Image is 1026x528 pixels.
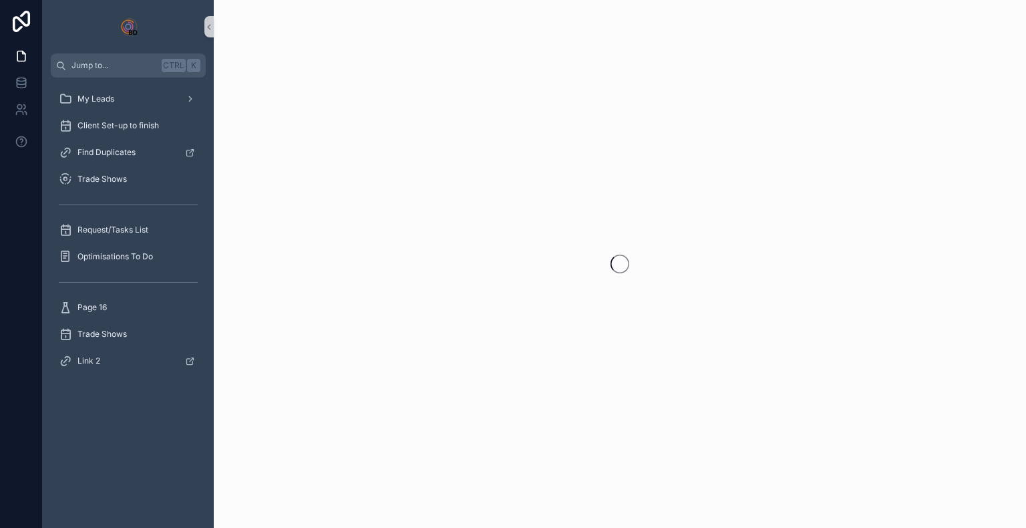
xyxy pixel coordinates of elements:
a: Page 16 [51,295,206,319]
a: Request/Tasks List [51,218,206,242]
a: Link 2 [51,349,206,373]
span: Jump to... [71,60,156,71]
a: My Leads [51,87,206,111]
div: scrollable content [43,78,214,390]
span: Link 2 [77,356,100,366]
span: Optimisations To Do [77,251,153,262]
span: Trade Shows [77,329,127,340]
span: Client Set-up to finish [77,120,159,131]
a: Trade Shows [51,167,206,191]
a: Find Duplicates [51,140,206,164]
a: Trade Shows [51,322,206,346]
a: Client Set-up to finish [51,114,206,138]
a: Optimisations To Do [51,245,206,269]
button: Jump to...CtrlK [51,53,206,78]
span: Page 16 [77,302,107,313]
span: K [188,60,199,71]
span: Ctrl [162,59,186,72]
span: Request/Tasks List [77,225,148,235]
span: Find Duplicates [77,147,136,158]
span: Trade Shows [77,174,127,184]
span: My Leads [77,94,114,104]
img: App logo [118,16,139,37]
